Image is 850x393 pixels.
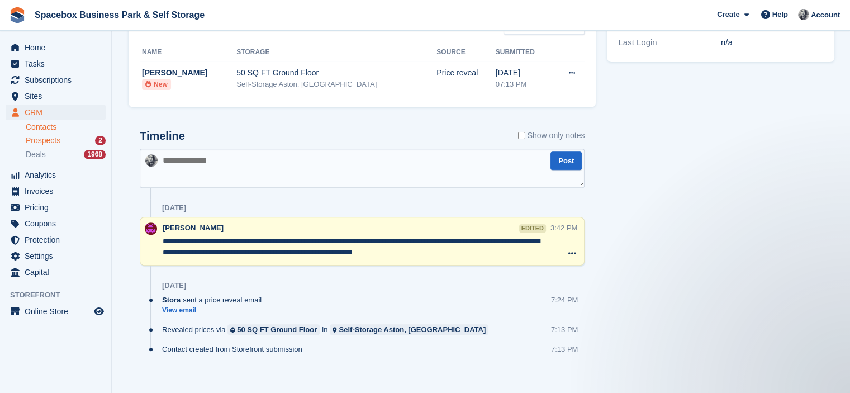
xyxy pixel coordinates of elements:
[142,67,236,79] div: [PERSON_NAME]
[26,149,106,160] a: Deals 1968
[26,135,106,146] a: Prospects 2
[236,79,436,90] div: Self-Storage Aston, [GEOGRAPHIC_DATA]
[721,36,824,49] div: n/a
[145,154,158,167] img: SUDIPTA VIRMANI
[6,40,106,55] a: menu
[6,88,106,104] a: menu
[84,150,106,159] div: 1968
[6,248,106,264] a: menu
[6,72,106,88] a: menu
[25,248,92,264] span: Settings
[6,304,106,319] a: menu
[811,10,840,21] span: Account
[162,306,267,315] a: View email
[618,36,721,49] div: Last Login
[6,232,106,248] a: menu
[227,324,320,335] a: 50 SQ FT Ground Floor
[717,9,739,20] span: Create
[551,295,578,305] div: 7:24 PM
[772,9,788,20] span: Help
[25,56,92,72] span: Tasks
[330,324,488,335] a: Self-Storage Aston, [GEOGRAPHIC_DATA]
[551,324,578,335] div: 7:13 PM
[519,224,546,233] div: edited
[339,324,486,335] div: Self-Storage Aston, [GEOGRAPHIC_DATA]
[145,222,157,235] img: Shitika Balanath
[496,44,552,61] th: Submitted
[551,344,578,354] div: 7:13 PM
[26,149,46,160] span: Deals
[25,88,92,104] span: Sites
[95,136,106,145] div: 2
[163,224,224,232] span: [PERSON_NAME]
[436,44,495,61] th: Source
[518,130,525,141] input: Show only notes
[550,151,582,170] button: Post
[798,9,809,20] img: SUDIPTA VIRMANI
[162,295,267,305] div: sent a price reveal email
[9,7,26,23] img: stora-icon-8386f47178a22dfd0bd8f6a31ec36ba5ce8667c1dd55bd0f319d3a0aa187defe.svg
[162,344,308,354] div: Contact created from Storefront submission
[6,167,106,183] a: menu
[142,79,171,90] li: New
[25,183,92,199] span: Invoices
[25,216,92,231] span: Coupons
[6,105,106,120] a: menu
[25,167,92,183] span: Analytics
[436,67,495,79] div: Price reveal
[140,130,185,143] h2: Timeline
[25,72,92,88] span: Subscriptions
[162,203,186,212] div: [DATE]
[236,44,436,61] th: Storage
[6,183,106,199] a: menu
[237,324,317,335] div: 50 SQ FT Ground Floor
[25,304,92,319] span: Online Store
[162,281,186,290] div: [DATE]
[550,222,577,233] div: 3:42 PM
[25,264,92,280] span: Capital
[25,105,92,120] span: CRM
[6,216,106,231] a: menu
[26,135,60,146] span: Prospects
[26,122,106,132] a: Contacts
[6,200,106,215] a: menu
[140,44,236,61] th: Name
[10,290,111,301] span: Storefront
[162,324,494,335] div: Revealed prices via in
[162,295,181,305] span: Stora
[6,264,106,280] a: menu
[25,232,92,248] span: Protection
[236,67,436,79] div: 50 SQ FT Ground Floor
[496,67,552,79] div: [DATE]
[30,6,209,24] a: Spacebox Business Park & Self Storage
[6,56,106,72] a: menu
[92,305,106,318] a: Preview store
[25,200,92,215] span: Pricing
[496,79,552,90] div: 07:13 PM
[25,40,92,55] span: Home
[518,130,585,141] label: Show only notes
